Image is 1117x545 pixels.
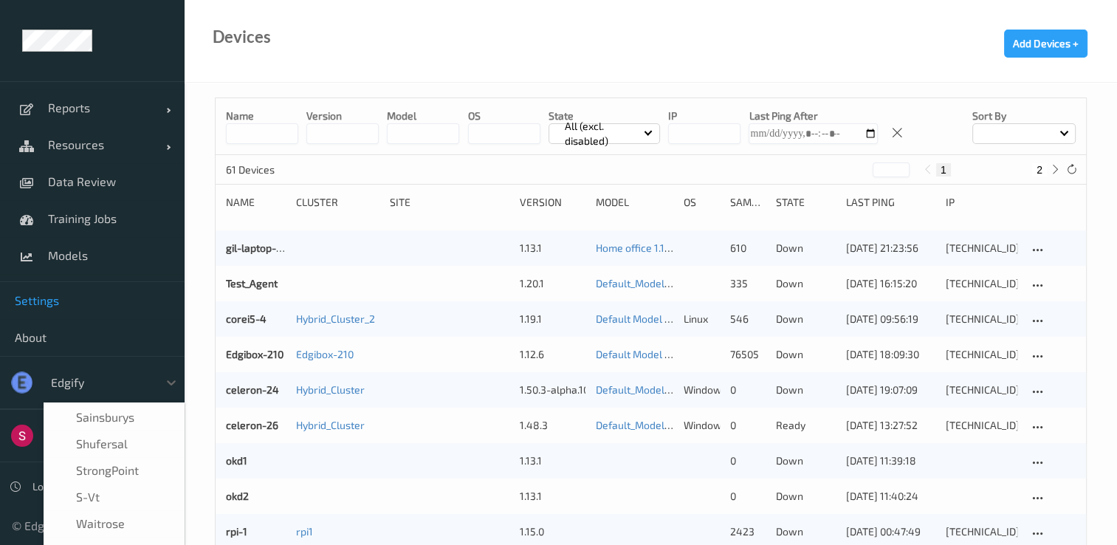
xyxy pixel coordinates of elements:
[730,312,766,326] div: 546
[596,312,681,325] a: Default Model 1.10
[520,524,585,539] div: 1.15.0
[684,383,720,397] p: windows
[520,489,585,504] div: 1.13.1
[972,109,1076,123] p: Sort by
[946,418,1017,433] div: [TECHNICAL_ID]
[596,241,695,254] a: Home office 1.13 fixed
[730,489,766,504] div: 0
[296,312,375,325] a: Hybrid_Cluster_2
[730,453,766,468] div: 0
[776,312,836,326] p: down
[296,383,365,396] a: Hybrid_Cluster
[226,109,298,123] p: Name
[1004,30,1087,58] button: Add Devices +
[296,195,379,210] div: Cluster
[946,276,1017,291] div: [TECHNICAL_ID]
[596,348,723,360] a: Default Model 1.12 - Names
[946,347,1017,362] div: [TECHNICAL_ID]
[1032,163,1047,176] button: 2
[730,418,766,433] div: 0
[730,195,766,210] div: Samples
[749,109,878,123] p: Last Ping After
[776,453,836,468] p: down
[296,525,313,538] a: rpi1
[520,453,585,468] div: 1.13.1
[226,195,286,210] div: Name
[226,348,283,360] a: Edgibox-210
[668,109,740,123] p: IP
[226,277,278,289] a: Test_Agent
[213,30,271,44] div: Devices
[520,383,585,397] div: 1.50.3-alpha.10-gocv042
[226,454,247,467] a: okd1
[684,195,720,210] div: OS
[560,119,644,148] p: All (excl. disabled)
[596,277,685,289] a: Default_Model_1.12
[306,109,379,123] p: version
[936,163,951,176] button: 1
[520,418,585,433] div: 1.48.3
[776,418,836,433] p: ready
[520,195,585,210] div: version
[520,347,585,362] div: 1.12.6
[596,195,673,210] div: Model
[846,453,935,468] div: [DATE] 11:39:18
[684,312,720,326] p: linux
[730,524,766,539] div: 2423
[846,418,935,433] div: [DATE] 13:27:52
[846,383,935,397] div: [DATE] 19:07:09
[846,312,935,326] div: [DATE] 09:56:19
[390,195,509,210] div: Site
[946,524,1017,539] div: [TECHNICAL_ID]
[846,276,935,291] div: [DATE] 16:15:20
[776,195,836,210] div: State
[730,276,766,291] div: 335
[776,489,836,504] p: down
[226,419,278,431] a: celeron-26
[776,276,836,291] p: down
[776,347,836,362] p: down
[946,312,1017,326] div: [TECHNICAL_ID]
[946,383,1017,397] div: [TECHNICAL_ID]
[520,276,585,291] div: 1.20.1
[520,241,585,256] div: 1.13.1
[846,195,935,210] div: Last Ping
[946,241,1017,256] div: [TECHNICAL_ID]
[684,418,720,433] p: windows
[946,195,1017,210] div: ip
[596,419,685,431] a: Default_Model_1.12
[520,312,585,326] div: 1.19.1
[296,419,365,431] a: Hybrid_Cluster
[730,383,766,397] div: 0
[226,490,249,502] a: okd2
[226,383,279,396] a: celeron-24
[226,162,337,177] p: 61 Devices
[549,109,660,123] p: State
[846,524,935,539] div: [DATE] 00:47:49
[226,241,317,254] a: gil-laptop-lunix-vm
[296,348,354,360] a: Edgibox-210
[730,347,766,362] div: 76505
[776,383,836,397] p: down
[776,524,836,539] p: down
[226,525,247,538] a: rpi-1
[776,241,836,256] p: down
[846,241,935,256] div: [DATE] 21:23:56
[596,383,685,396] a: Default_Model_1.12
[387,109,459,123] p: model
[226,312,267,325] a: corei5-4
[730,241,766,256] div: 610
[468,109,540,123] p: OS
[846,489,935,504] div: [DATE] 11:40:24
[846,347,935,362] div: [DATE] 18:09:30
